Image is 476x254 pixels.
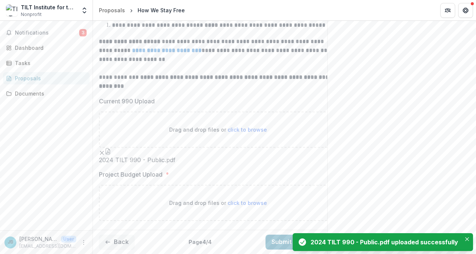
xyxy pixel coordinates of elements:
[15,90,84,97] div: Documents
[228,200,267,206] span: click to browse
[15,44,84,52] div: Dashboard
[3,27,90,39] button: Notifications3
[99,97,155,106] p: Current 990 Upload
[79,29,87,36] span: 3
[15,30,79,36] span: Notifications
[3,72,90,84] a: Proposals
[61,236,76,242] p: User
[3,57,90,69] a: Tasks
[99,148,105,157] button: Remove File
[79,3,90,18] button: Open entity switcher
[99,157,176,164] span: 2024 TILT 990 - Public.pdf
[290,230,476,254] div: Notifications-bottom-right
[15,59,84,67] div: Tasks
[228,126,267,133] span: click to browse
[463,235,472,244] button: Close
[8,240,13,245] div: James Britt
[138,6,185,14] div: How We Stay Free
[15,74,84,82] div: Proposals
[189,238,212,246] p: Page 4 / 4
[96,5,188,16] nav: breadcrumb
[458,3,473,18] button: Get Help
[99,6,125,14] div: Proposals
[19,243,76,250] p: [EMAIL_ADDRESS][DOMAIN_NAME]
[6,4,18,16] img: TILT Institute for the Contemporary Image
[99,170,163,179] p: Project Budget Upload
[21,3,76,11] div: TILT Institute for the Contemporary Image
[21,11,42,18] span: Nonprofit
[3,87,90,100] a: Documents
[99,148,176,164] div: Remove File2024 TILT 990 - Public.pdf
[266,235,337,250] button: Submit Response
[311,238,458,247] div: 2024 TILT 990 - Public.pdf uploaded successfully
[169,126,267,134] p: Drag and drop files or
[3,42,90,54] a: Dashboard
[440,3,455,18] button: Partners
[169,199,267,207] p: Drag and drop files or
[79,238,88,247] button: More
[19,235,58,243] p: [PERSON_NAME]
[99,235,135,250] button: Back
[96,5,128,16] a: Proposals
